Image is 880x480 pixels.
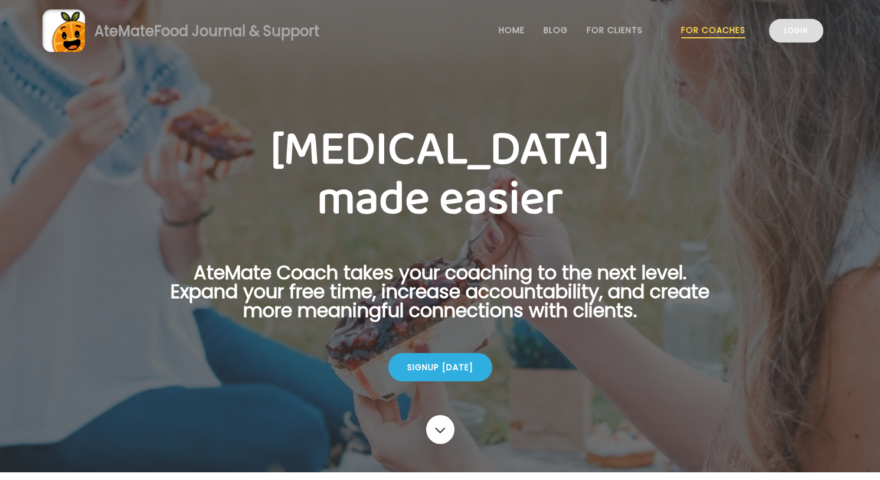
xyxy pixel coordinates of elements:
[769,19,823,43] a: Login
[499,25,525,35] a: Home
[587,25,643,35] a: For Clients
[154,21,319,41] span: Food Journal & Support
[544,25,568,35] a: Blog
[681,25,745,35] a: For Coaches
[152,263,728,334] p: AteMate Coach takes your coaching to the next level. Expand your free time, increase accountabili...
[152,125,728,224] h1: [MEDICAL_DATA] made easier
[388,353,492,381] div: Signup [DATE]
[42,9,838,52] a: AteMateFood Journal & Support
[85,21,319,41] div: AteMate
